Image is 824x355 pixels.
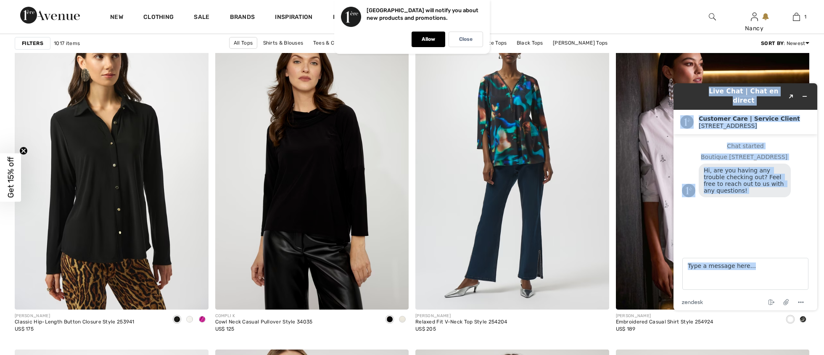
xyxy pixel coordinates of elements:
[616,319,713,325] div: Embroidered Casual Shirt Style 254924
[259,37,308,48] a: Shirts & Blouses
[709,12,716,22] img: search the website
[230,13,255,22] a: Brands
[215,319,313,325] div: Cowl Neck Casual Pullover Style 34035
[616,326,636,332] span: US$ 189
[196,313,209,327] div: Cosmos
[54,40,80,47] span: 1017 items
[751,13,758,21] a: Sign In
[797,313,809,327] div: Black
[383,313,396,327] div: Black
[6,157,16,198] span: Get 15% off
[804,13,806,21] span: 1
[459,36,473,42] p: Close
[20,7,80,24] img: 1ère Avenue
[415,313,507,319] div: [PERSON_NAME]
[194,13,209,22] a: Sale
[422,36,435,42] p: Allow
[229,37,257,49] a: All Tops
[20,6,37,13] span: Chat
[512,37,547,48] a: Black Tops
[183,313,196,327] div: Vanilla 30
[761,40,809,47] div: : Newest
[415,326,436,332] span: US$ 205
[667,77,824,317] iframe: Find more information here
[396,313,409,327] div: Ivory
[215,326,235,332] span: US$ 125
[793,12,800,22] img: My Bag
[549,37,612,48] a: [PERSON_NAME] Tops
[415,319,507,325] div: Relaxed Fit V-Neck Top Style 254204
[309,37,351,48] a: Tees & Camis
[415,19,609,310] img: Relaxed Fit V-Neck Top Style 254204. Black/Multi
[215,19,409,310] img: Cowl Neck Casual Pullover Style 34035. Black
[110,13,123,22] a: New
[616,19,810,310] img: Embroidered Casual Shirt Style 254924. Black
[616,313,713,319] div: [PERSON_NAME]
[22,40,43,47] strong: Filters
[784,313,797,327] div: White
[275,13,312,22] span: Inspiration
[215,313,313,319] div: COMPLI K
[761,40,784,46] strong: Sort By
[171,313,183,327] div: Black
[143,13,174,22] a: Clothing
[15,319,135,325] div: Classic Hip-Length Button Closure Style 253941
[19,147,28,155] button: Close teaser
[475,37,511,48] a: White Tops
[734,24,775,33] div: Nancy
[15,326,34,332] span: US$ 175
[15,19,209,310] img: Classic Hip-Length Button Closure Style 253941. Black
[15,313,135,319] div: [PERSON_NAME]
[367,7,478,21] p: [GEOGRAPHIC_DATA] will notify you about new products and promotions.
[333,13,346,21] a: Live
[751,12,758,22] img: My Info
[776,12,817,22] a: 1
